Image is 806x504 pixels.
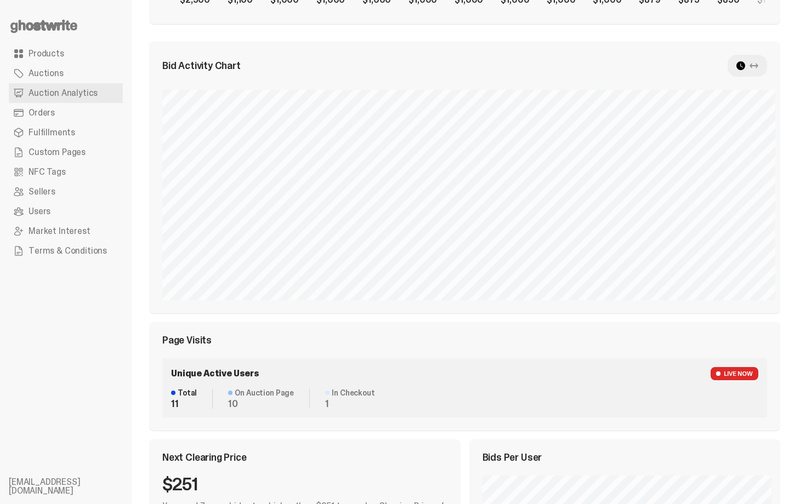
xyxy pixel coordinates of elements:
[29,89,98,98] span: Auction Analytics
[9,103,123,123] a: Orders
[228,399,294,409] dd: 10
[29,247,107,255] span: Terms & Conditions
[29,108,55,117] span: Orders
[9,123,123,142] a: Fulfillments
[228,389,294,397] dt: On Auction Page
[29,148,86,157] span: Custom Pages
[9,202,123,221] a: Users
[162,476,447,493] div: $251
[9,44,123,64] a: Products
[9,182,123,202] a: Sellers
[9,83,123,103] a: Auction Analytics
[325,389,374,397] dt: In Checkout
[29,187,55,196] span: Sellers
[29,207,50,216] span: Users
[162,61,241,71] span: Bid Activity Chart
[162,453,247,462] span: Next Clearing Price
[29,168,66,176] span: NFC Tags
[9,221,123,241] a: Market Interest
[171,389,197,397] dt: Total
[29,69,64,78] span: Auctions
[29,227,90,236] span: Market Interest
[162,335,212,345] span: Page Visits
[9,162,123,182] a: NFC Tags
[29,49,64,58] span: Products
[9,142,123,162] a: Custom Pages
[171,399,197,409] dd: 11
[171,369,259,378] span: Unique Active Users
[29,128,75,137] span: Fulfillments
[9,64,123,83] a: Auctions
[483,453,542,462] span: Bids Per User
[711,367,758,380] span: LIVE NOW
[9,241,123,261] a: Terms & Conditions
[325,399,374,409] dd: 1
[9,478,140,495] li: [EMAIL_ADDRESS][DOMAIN_NAME]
